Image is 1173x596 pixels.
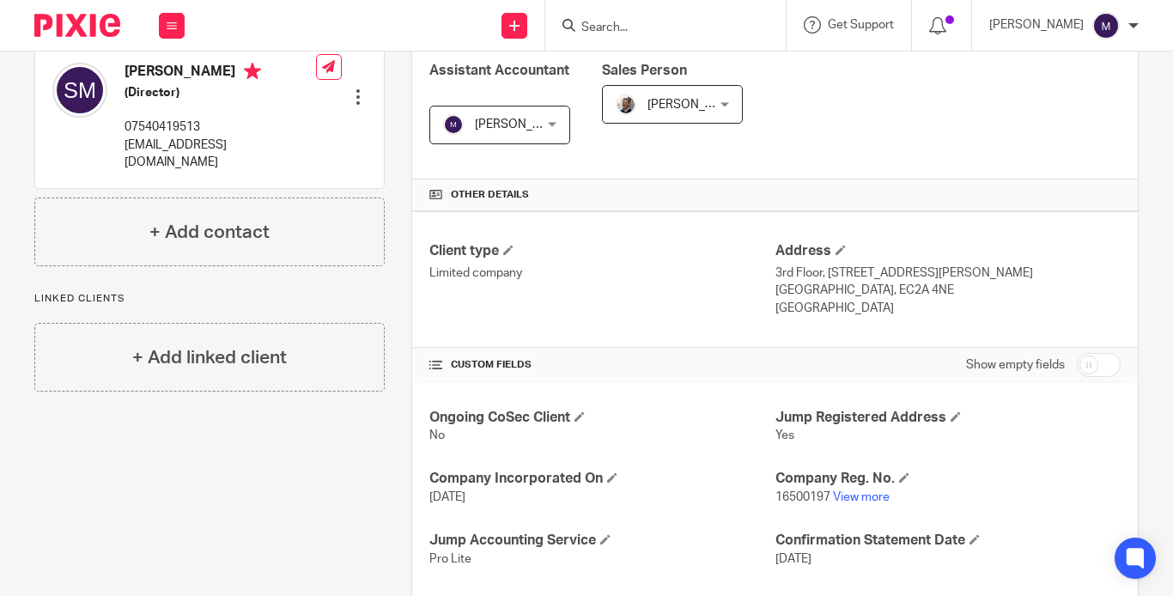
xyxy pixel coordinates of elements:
span: No [429,429,445,441]
span: Pro Lite [429,553,471,565]
p: [PERSON_NAME] [989,16,1084,33]
a: View more [833,491,890,503]
span: [DATE] [775,553,811,565]
h4: + Add linked client [132,344,287,371]
img: Matt%20Circle.png [616,94,636,115]
input: Search [580,21,734,36]
img: svg%3E [443,114,464,135]
span: [PERSON_NAME] [475,119,569,131]
h5: (Director) [125,84,316,101]
h4: Address [775,242,1121,260]
span: Sales Person [602,64,687,77]
h4: Confirmation Statement Date [775,532,1121,550]
span: [DATE] [429,491,465,503]
i: Primary [244,63,261,80]
p: Linked clients [34,292,385,306]
h4: Jump Registered Address [775,409,1121,427]
p: [GEOGRAPHIC_DATA] [775,300,1121,317]
p: Limited company [429,265,775,282]
span: Other details [451,188,529,202]
p: 3rd Floor, [STREET_ADDRESS][PERSON_NAME] [775,265,1121,282]
h4: Jump Accounting Service [429,532,775,550]
span: Assistant Accountant [429,64,569,77]
span: 16500197 [775,491,830,503]
img: svg%3E [1092,12,1120,40]
p: [GEOGRAPHIC_DATA], EC2A 4NE [775,282,1121,299]
span: Get Support [828,19,894,31]
h4: Client type [429,242,775,260]
h4: CUSTOM FIELDS [429,358,775,372]
img: svg%3E [52,63,107,118]
h4: + Add contact [149,219,270,246]
h4: Company Reg. No. [775,470,1121,488]
label: Show empty fields [966,356,1065,374]
p: [EMAIL_ADDRESS][DOMAIN_NAME] [125,137,316,172]
h4: Ongoing CoSec Client [429,409,775,427]
h4: Company Incorporated On [429,470,775,488]
h4: [PERSON_NAME] [125,63,316,84]
img: Pixie [34,14,120,37]
span: Yes [775,429,794,441]
span: [PERSON_NAME] [647,99,742,111]
p: 07540419513 [125,119,316,136]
